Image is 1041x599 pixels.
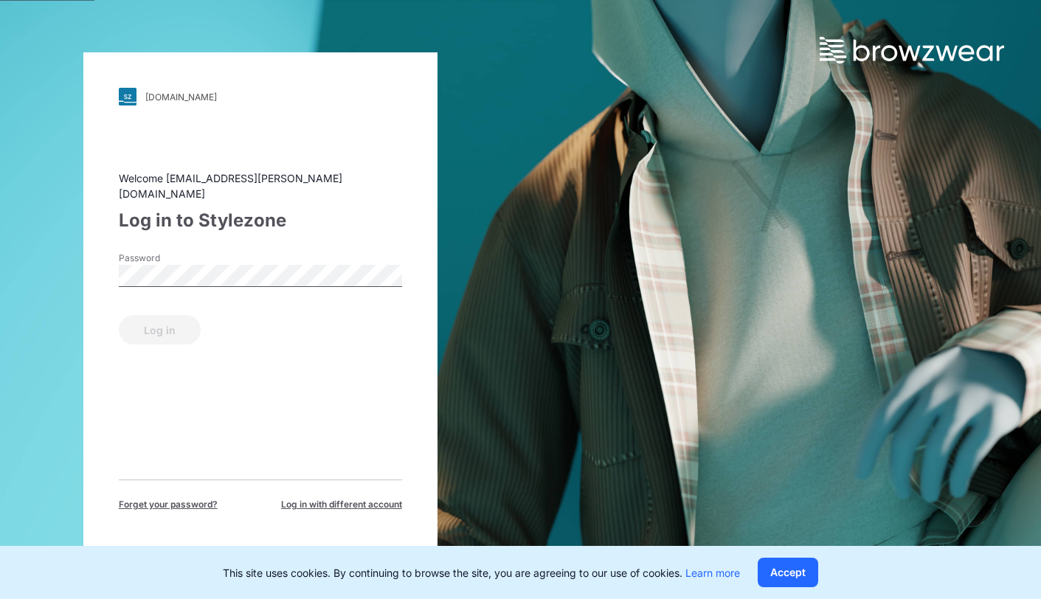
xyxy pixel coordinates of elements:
[119,252,222,265] label: Password
[119,88,136,105] img: svg+xml;base64,PHN2ZyB3aWR0aD0iMjgiIGhlaWdodD0iMjgiIHZpZXdCb3g9IjAgMCAyOCAyOCIgZmlsbD0ibm9uZSIgeG...
[119,498,218,511] span: Forget your password?
[145,91,217,103] div: [DOMAIN_NAME]
[758,558,818,587] button: Accept
[119,88,402,105] a: [DOMAIN_NAME]
[281,498,402,511] span: Log in with different account
[119,207,402,234] div: Log in to Stylezone
[685,567,740,579] a: Learn more
[820,37,1004,63] img: browzwear-logo.73288ffb.svg
[223,565,740,581] p: This site uses cookies. By continuing to browse the site, you are agreeing to our use of cookies.
[119,170,402,201] div: Welcome [EMAIL_ADDRESS][PERSON_NAME][DOMAIN_NAME]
